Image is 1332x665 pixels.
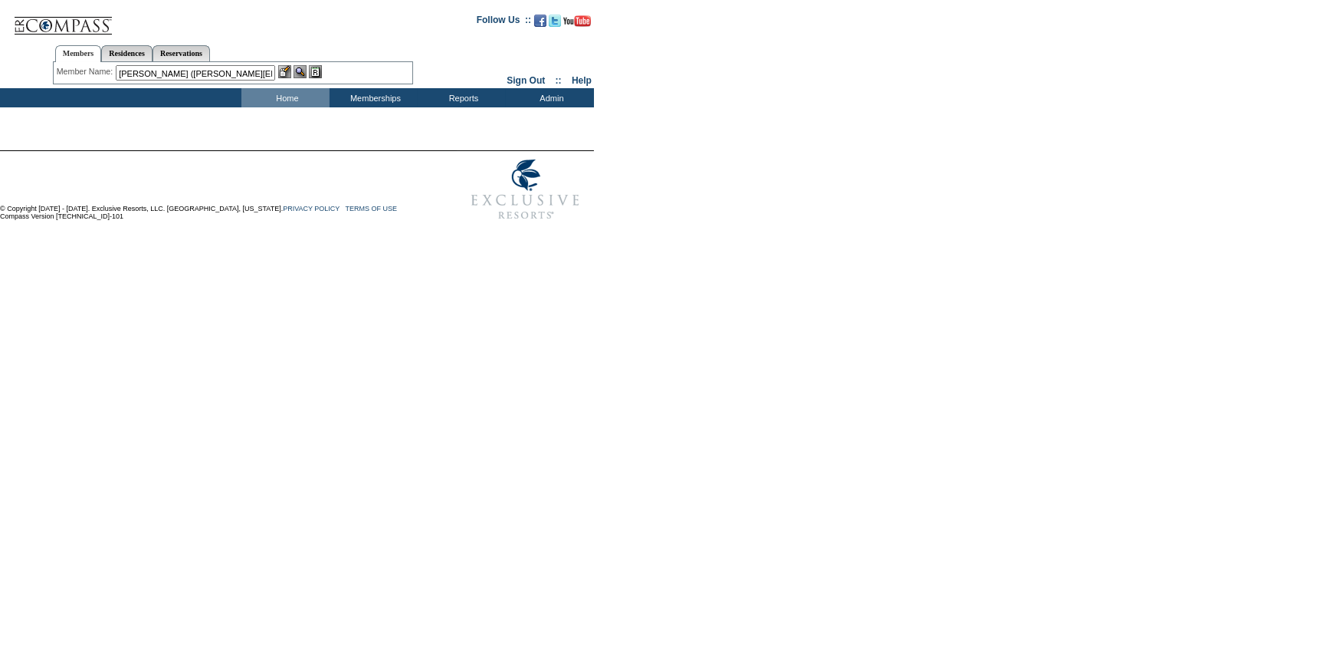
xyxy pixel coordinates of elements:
[278,65,291,78] img: b_edit.gif
[549,19,561,28] a: Follow us on Twitter
[556,75,562,86] span: ::
[309,65,322,78] img: Reservations
[13,4,113,35] img: Compass Home
[572,75,592,86] a: Help
[57,65,116,78] div: Member Name:
[101,45,153,61] a: Residences
[457,151,594,228] img: Exclusive Resorts
[55,45,102,62] a: Members
[153,45,210,61] a: Reservations
[346,205,398,212] a: TERMS OF USE
[534,15,546,27] img: Become our fan on Facebook
[549,15,561,27] img: Follow us on Twitter
[534,19,546,28] a: Become our fan on Facebook
[507,75,545,86] a: Sign Out
[563,19,591,28] a: Subscribe to our YouTube Channel
[563,15,591,27] img: Subscribe to our YouTube Channel
[241,88,330,107] td: Home
[477,13,531,31] td: Follow Us ::
[283,205,340,212] a: PRIVACY POLICY
[294,65,307,78] img: View
[330,88,418,107] td: Memberships
[506,88,594,107] td: Admin
[418,88,506,107] td: Reports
